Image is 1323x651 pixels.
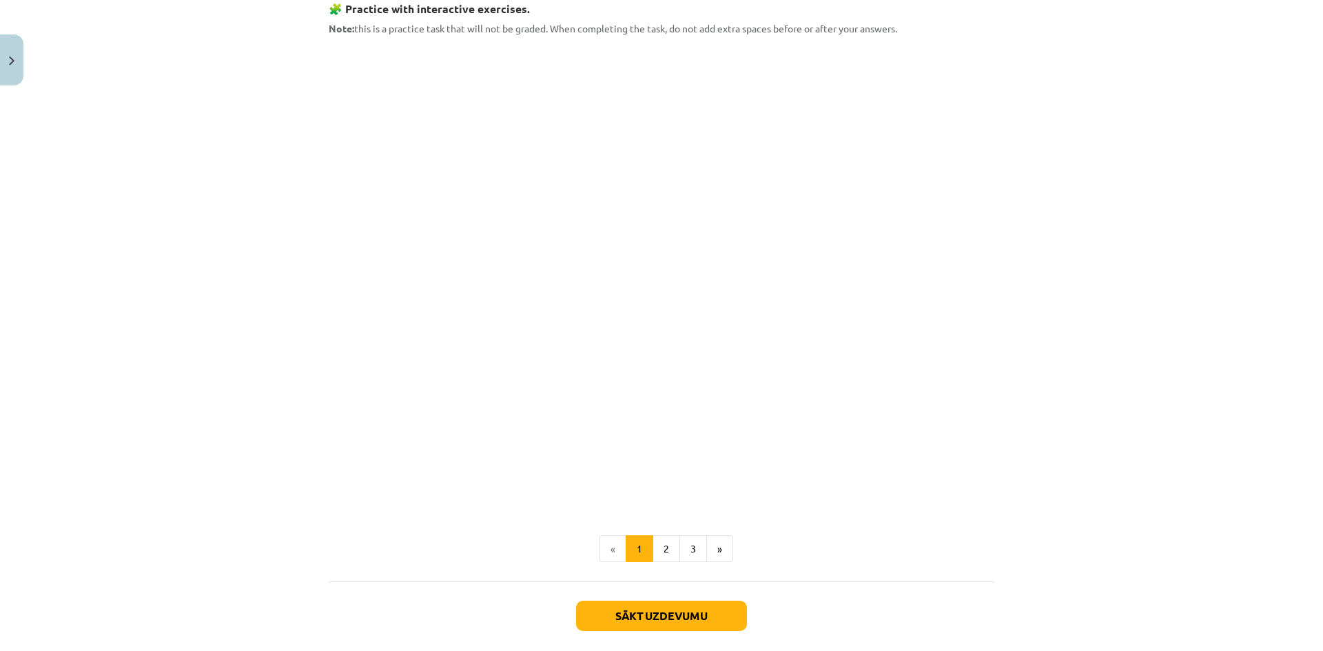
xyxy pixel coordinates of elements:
[329,22,897,34] span: this is a practice task that will not be graded. When completing the task, do not add extra space...
[329,44,994,501] iframe: Topic 3. Grammar – present perfect and past simple.
[9,56,14,65] img: icon-close-lesson-0947bae3869378f0d4975bcd49f059093ad1ed9edebbc8119c70593378902aed.svg
[626,535,653,563] button: 1
[329,1,342,16] strong: 🧩
[345,1,530,16] strong: Practice with interactive exercises.
[706,535,733,563] button: »
[329,535,994,563] nav: Page navigation example
[653,535,680,563] button: 2
[576,601,747,631] button: Sākt uzdevumu
[329,22,354,34] b: Note:
[679,535,707,563] button: 3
